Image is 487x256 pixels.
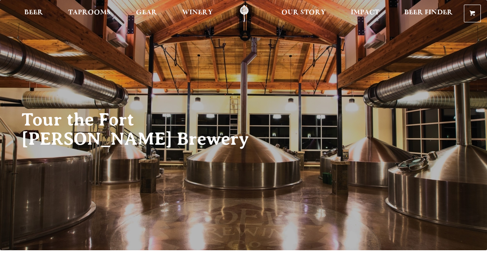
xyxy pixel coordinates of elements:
a: Beer Finder [399,5,458,22]
span: Taprooms [68,10,110,16]
a: Taprooms [63,5,115,22]
a: Impact [346,5,384,22]
span: Impact [351,10,379,16]
span: Beer [24,10,43,16]
a: Beer [19,5,48,22]
span: Our Story [281,10,326,16]
span: Beer Finder [404,10,453,16]
a: Winery [177,5,218,22]
span: Gear [136,10,157,16]
a: Odell Home [230,5,259,22]
span: Winery [182,10,213,16]
a: Gear [131,5,162,22]
a: Our Story [276,5,331,22]
h2: Tour the Fort [PERSON_NAME] Brewery [22,110,262,149]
